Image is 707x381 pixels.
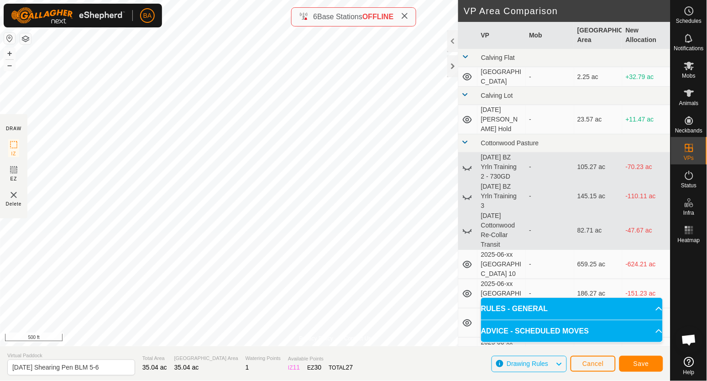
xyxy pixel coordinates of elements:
[574,105,623,134] td: 23.57 ac
[8,190,19,201] img: VP
[684,155,694,161] span: VPs
[11,7,125,24] img: Gallagher Logo
[346,364,353,371] span: 27
[481,298,663,320] p-accordion-header: RULES - GENERAL
[622,105,670,134] td: +11.47 ac
[477,105,526,134] td: [DATE] [PERSON_NAME] Hold
[619,356,663,372] button: Save
[622,67,670,87] td: +32.79 ac
[477,279,526,308] td: 2025-06-xx [GEOGRAPHIC_DATA] 12
[20,33,31,44] button: Map Layers
[681,183,697,188] span: Status
[679,101,699,106] span: Animals
[529,162,571,172] div: -
[313,13,317,21] span: 6
[288,363,300,372] div: IZ
[676,18,702,24] span: Schedules
[671,353,707,379] a: Help
[7,352,135,360] span: Virtual Paddock
[507,360,548,367] span: Drawing Rules
[529,226,571,235] div: -
[299,334,333,343] a: Privacy Policy
[143,11,152,21] span: BA
[477,308,526,338] td: 2025-06-xx [GEOGRAPHIC_DATA] 15
[246,364,249,371] span: 1
[529,191,571,201] div: -
[529,72,571,82] div: -
[526,22,574,49] th: Mob
[574,211,623,250] td: 82.71 ac
[481,139,539,147] span: Cottonwood Pasture
[622,182,670,211] td: -110.11 ac
[574,250,623,279] td: 659.25 ac
[529,259,571,269] div: -
[174,355,238,362] span: [GEOGRAPHIC_DATA] Area
[529,115,571,124] div: -
[481,54,515,61] span: Calving Flat
[571,356,616,372] button: Cancel
[574,153,623,182] td: 105.27 ac
[622,250,670,279] td: -624.21 ac
[314,364,322,371] span: 30
[574,182,623,211] td: 145.15 ac
[477,250,526,279] td: 2025-06-xx [GEOGRAPHIC_DATA] 10
[574,22,623,49] th: [GEOGRAPHIC_DATA] Area
[142,355,167,362] span: Total Area
[362,13,393,21] span: OFFLINE
[582,360,604,367] span: Cancel
[675,128,702,133] span: Neckbands
[481,320,663,342] p-accordion-header: ADVICE - SCHEDULED MOVES
[293,364,300,371] span: 11
[683,210,694,216] span: Infra
[4,48,15,59] button: +
[4,60,15,71] button: –
[622,211,670,250] td: -47.67 ac
[481,326,589,337] span: ADVICE - SCHEDULED MOVES
[683,370,695,375] span: Help
[477,67,526,87] td: [GEOGRAPHIC_DATA]
[329,363,353,372] div: TOTAL
[529,289,571,298] div: -
[574,67,623,87] td: 2.25 ac
[622,279,670,308] td: -151.23 ac
[622,153,670,182] td: -70.23 ac
[4,33,15,44] button: Reset Map
[574,279,623,308] td: 186.27 ac
[288,355,353,363] span: Available Points
[676,326,703,354] div: Open chat
[682,73,696,79] span: Mobs
[674,46,704,51] span: Notifications
[6,201,22,207] span: Delete
[481,92,513,99] span: Calving Lot
[317,13,362,21] span: Base Stations
[678,238,700,243] span: Heatmap
[477,182,526,211] td: [DATE] BZ Yrln Training 3
[622,22,670,49] th: New Allocation
[6,125,21,132] div: DRAW
[11,150,16,157] span: IZ
[344,334,371,343] a: Contact Us
[477,211,526,250] td: [DATE] Cottonwood Re-Collar Transit
[634,360,649,367] span: Save
[477,338,526,367] td: 2025-06-xx [GEOGRAPHIC_DATA] 16
[174,364,199,371] span: 35.04 ac
[464,5,670,16] h2: VP Area Comparison
[10,175,17,182] span: EZ
[477,153,526,182] td: [DATE] BZ Yrln Training 2 - 730GD
[142,364,167,371] span: 35.04 ac
[481,303,548,314] span: RULES - GENERAL
[246,355,281,362] span: Watering Points
[307,363,321,372] div: EZ
[477,22,526,49] th: VP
